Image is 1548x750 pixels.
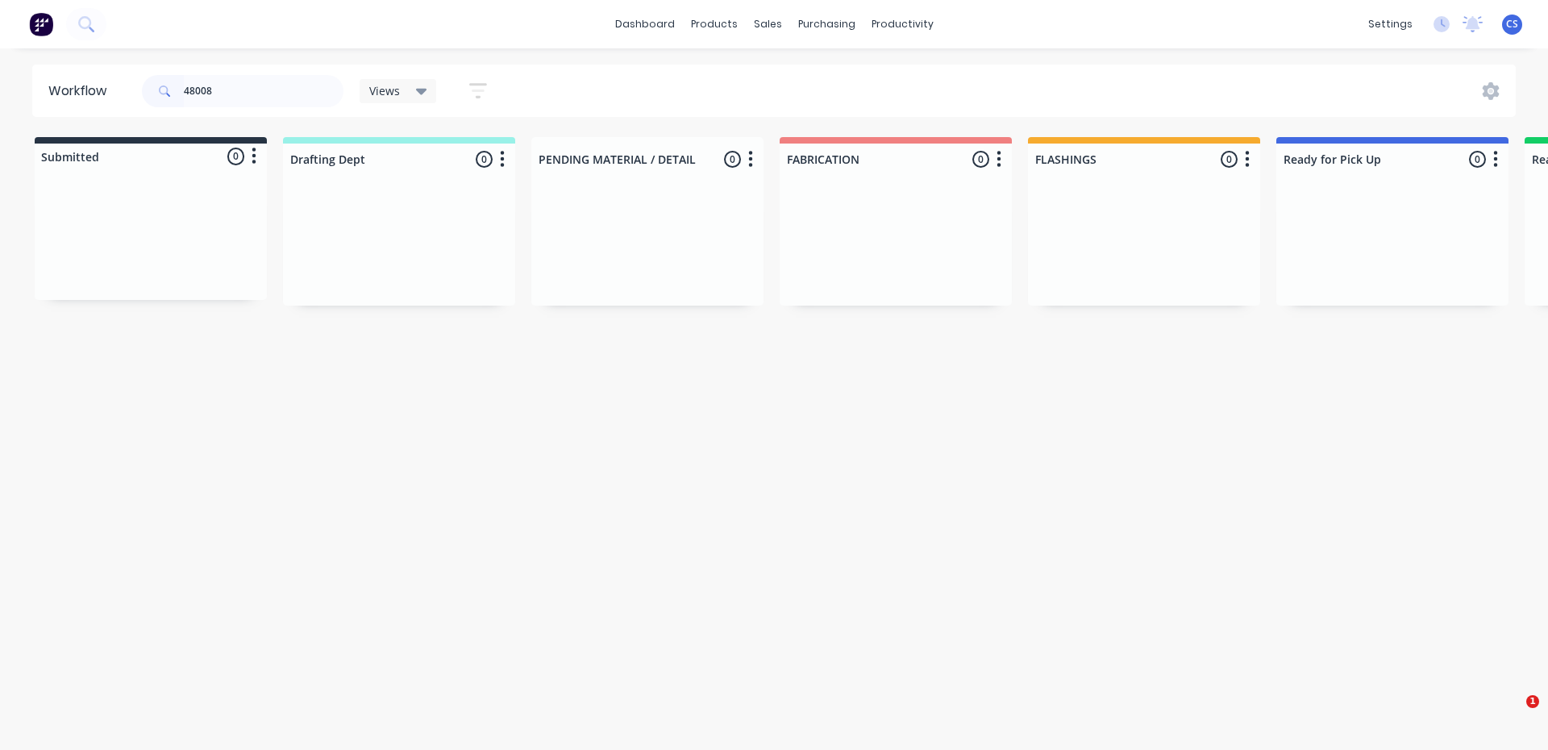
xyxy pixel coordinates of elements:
[790,12,863,36] div: purchasing
[29,12,53,36] img: Factory
[1526,695,1539,708] span: 1
[746,12,790,36] div: sales
[1493,695,1532,734] iframe: Intercom live chat
[683,12,746,36] div: products
[48,81,114,101] div: Workflow
[369,82,400,99] span: Views
[607,12,683,36] a: dashboard
[1360,12,1421,36] div: settings
[1506,17,1518,31] span: CS
[184,75,343,107] input: Search for orders...
[863,12,942,36] div: productivity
